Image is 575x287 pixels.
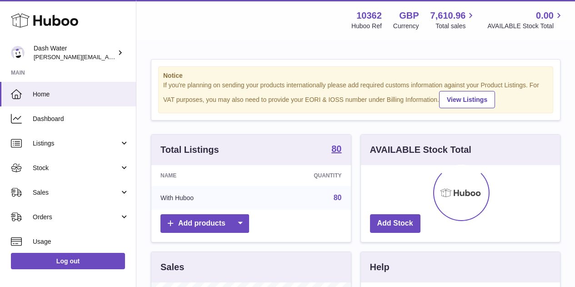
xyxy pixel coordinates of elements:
strong: 80 [331,144,341,153]
th: Quantity [256,165,350,186]
a: 0.00 AVAILABLE Stock Total [487,10,564,30]
strong: GBP [399,10,419,22]
a: View Listings [439,91,495,108]
a: Add products [160,214,249,233]
a: 7,610.96 Total sales [430,10,476,30]
div: Currency [393,22,419,30]
span: Home [33,90,129,99]
div: If you're planning on sending your products internationally please add required customs informati... [163,81,548,108]
span: [PERSON_NAME][EMAIL_ADDRESS][DOMAIN_NAME] [34,53,182,60]
a: 80 [331,144,341,155]
h3: Help [370,261,390,273]
span: Listings [33,139,120,148]
span: Sales [33,188,120,197]
span: Orders [33,213,120,222]
h3: Total Listings [160,144,219,156]
span: 7,610.96 [430,10,466,22]
img: james@dash-water.com [11,46,25,60]
strong: Notice [163,71,548,80]
td: With Huboo [151,186,256,210]
h3: AVAILABLE Stock Total [370,144,471,156]
span: Usage [33,237,129,246]
a: Log out [11,253,125,269]
div: Huboo Ref [351,22,382,30]
th: Name [151,165,256,186]
div: Dash Water [34,44,115,61]
strong: 10362 [356,10,382,22]
h3: Sales [160,261,184,273]
span: Total sales [435,22,476,30]
span: Dashboard [33,115,129,123]
span: 0.00 [536,10,554,22]
span: AVAILABLE Stock Total [487,22,564,30]
a: Add Stock [370,214,420,233]
span: Stock [33,164,120,172]
a: 80 [334,194,342,201]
